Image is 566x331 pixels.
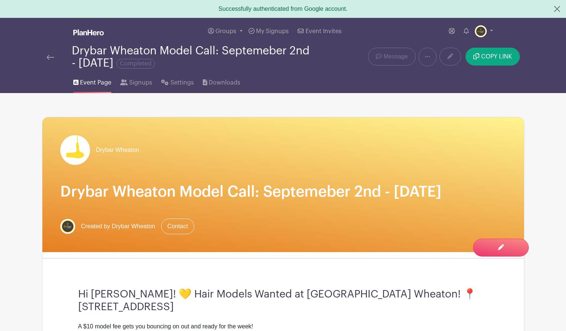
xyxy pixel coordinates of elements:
span: Completed [116,59,155,69]
img: back-arrow-29a5d9b10d5bd6ae65dc969a981735edf675c4d7a1fe02e03b50dbd4ba3cdb55.svg [47,55,54,60]
span: My Signups [256,28,289,34]
a: Event Page [73,69,111,93]
a: Settings [161,69,194,93]
h3: Hi [PERSON_NAME]! 💛 Hair Models Wanted at [GEOGRAPHIC_DATA] Wheaton! 📍 [STREET_ADDRESS] [78,288,488,313]
a: Message [368,48,415,66]
a: Groups [205,18,246,45]
img: logo_white-6c42ec7e38ccf1d336a20a19083b03d10ae64f83f12c07503d8b9e83406b4c7d.svg [73,29,104,35]
img: DB%20WHEATON_IG%20Profile.jpg [475,25,487,37]
span: Signups [129,78,152,87]
img: DB%20WHEATON_IG%20Profile.jpg [60,219,75,234]
span: Groups [215,28,236,34]
div: Drybar Wheaton Model Call: Septemeber 2nd - [DATE] [72,45,313,69]
a: My Signups [246,18,292,45]
h1: Drybar Wheaton Model Call: Septemeber 2nd - [DATE] [60,183,506,201]
span: COPY LINK [481,54,512,60]
span: Settings [170,78,194,87]
span: Message [384,52,408,61]
a: Signups [120,69,152,93]
button: COPY LINK [466,48,519,66]
a: Contact [161,219,194,234]
span: Event Invites [306,28,342,34]
img: drybar%20logo.png [60,135,90,165]
span: Created by Drybar Wheaton [81,222,155,231]
a: Downloads [203,69,240,93]
span: Drybar Wheaton [96,146,140,155]
a: Event Invites [295,18,344,45]
span: Event Page [80,78,111,87]
span: Downloads [209,78,240,87]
